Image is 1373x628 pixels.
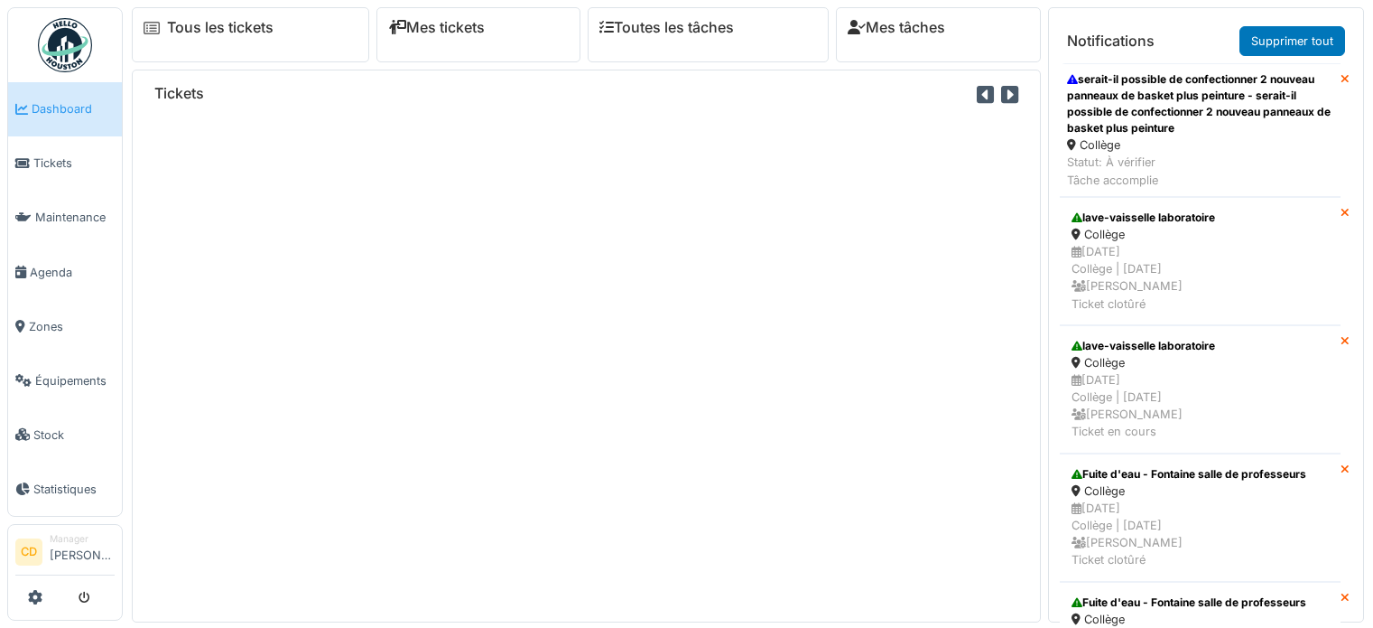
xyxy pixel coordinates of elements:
a: Équipements [8,353,122,408]
a: Mes tickets [388,19,485,36]
li: CD [15,539,42,566]
span: Statistiques [33,481,115,498]
div: serait-il possible de confectionner 2 nouveau panneaux de basket plus peinture - serait-il possib... [1067,71,1333,136]
li: [PERSON_NAME] [50,532,115,571]
a: Tous les tickets [167,19,274,36]
span: Maintenance [35,209,115,226]
span: Agenda [30,264,115,281]
div: Fuite d'eau - Fontaine salle de professeurs [1071,466,1329,483]
img: Badge_color-CXgf-gQk.svg [38,18,92,72]
span: Dashboard [32,100,115,117]
div: Collège [1071,483,1329,500]
div: Collège [1071,226,1329,243]
a: Statistiques [8,462,122,516]
div: lave-vaisselle laboratoire [1071,210,1329,226]
a: CD Manager[PERSON_NAME] [15,532,115,576]
div: Collège [1067,136,1333,154]
a: lave-vaisselle laboratoire Collège [DATE]Collège | [DATE] [PERSON_NAME]Ticket clotûré [1060,197,1341,325]
h6: Tickets [154,85,204,102]
h6: Notifications [1067,33,1155,50]
a: Fuite d'eau - Fontaine salle de professeurs Collège [DATE]Collège | [DATE] [PERSON_NAME]Ticket cl... [1060,454,1341,582]
a: Mes tâches [848,19,945,36]
div: Collège [1071,354,1329,371]
a: Toutes les tâches [599,19,734,36]
div: [DATE] Collège | [DATE] [PERSON_NAME] Ticket en cours [1071,371,1329,441]
a: Dashboard [8,82,122,136]
span: Zones [29,318,115,335]
div: lave-vaisselle laboratoire [1071,338,1329,354]
div: Collège [1071,611,1329,628]
span: Stock [33,426,115,444]
a: Zones [8,299,122,353]
div: [DATE] Collège | [DATE] [PERSON_NAME] Ticket clotûré [1071,500,1329,569]
div: Fuite d'eau - Fontaine salle de professeurs [1071,595,1329,611]
a: Supprimer tout [1239,26,1345,56]
span: Équipements [35,372,115,389]
div: Statut: À vérifier Tâche accomplie [1067,154,1333,188]
a: lave-vaisselle laboratoire Collège [DATE]Collège | [DATE] [PERSON_NAME]Ticket en cours [1060,325,1341,454]
a: Tickets [8,136,122,191]
div: [DATE] Collège | [DATE] [PERSON_NAME] Ticket clotûré [1071,243,1329,313]
a: Agenda [8,245,122,299]
a: serait-il possible de confectionner 2 nouveau panneaux de basket plus peinture - serait-il possib... [1060,63,1341,197]
span: Tickets [33,155,115,172]
div: Manager [50,532,115,546]
a: Stock [8,408,122,462]
a: Maintenance [8,191,122,245]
